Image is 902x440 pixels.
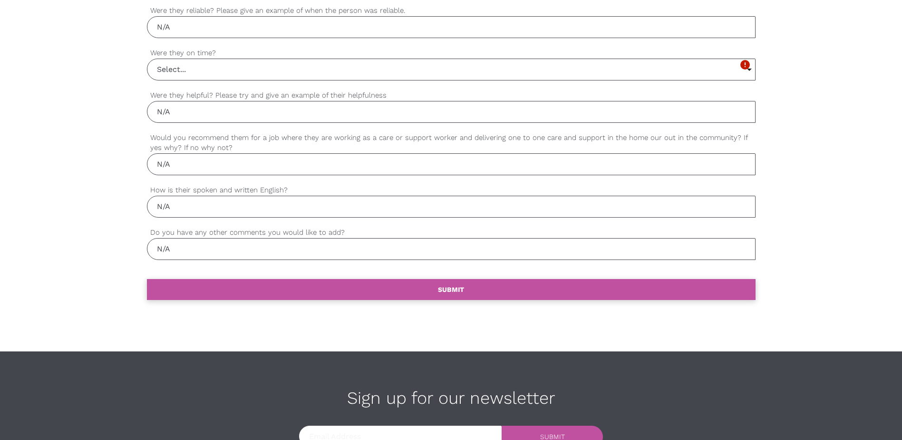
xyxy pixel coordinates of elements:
i: error [739,59,751,70]
label: Do you have any other comments you would like to add? [147,227,756,238]
b: SUBMIT [438,286,464,293]
label: Were they helpful? Please try and give an example of their helpfulness [147,90,756,101]
label: Were they on time? [147,48,756,59]
label: Would you recommend them for a job where they are working as a care or support worker and deliver... [147,132,756,153]
div: SUBMIT [540,433,565,440]
span: Sign up for our newsletter [347,388,555,408]
a: SUBMIT [147,279,756,300]
label: Were they reliable? Please give an example of when the person was reliable. [147,5,756,16]
label: How is their spoken and written English? [147,185,756,196]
